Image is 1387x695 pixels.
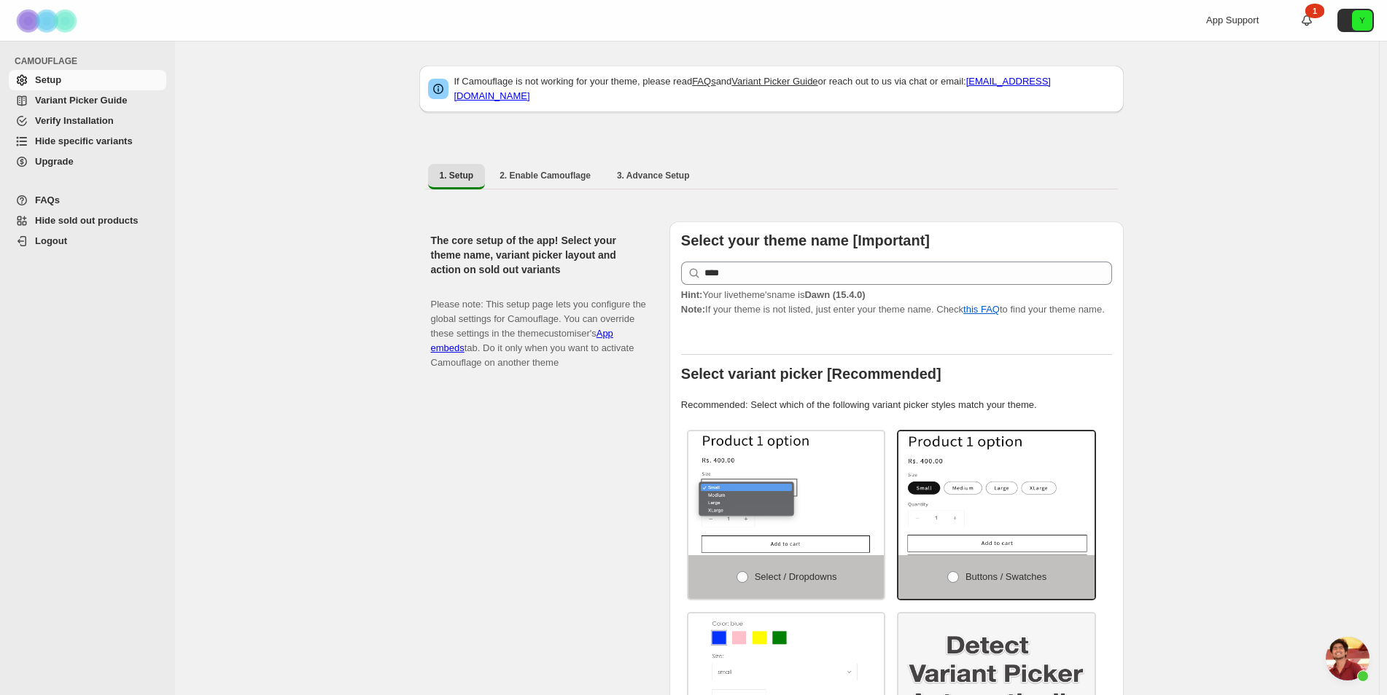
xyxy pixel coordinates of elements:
img: Buttons / Swatches [898,431,1095,555]
span: Verify Installation [35,115,114,126]
a: Logout [9,231,166,251]
a: Setup [9,70,166,90]
a: FAQs [692,76,716,87]
p: If your theme is not listed, just enter your theme name. Check to find your theme name. [681,288,1112,317]
a: FAQs [9,190,166,211]
a: Open chat [1326,637,1369,680]
span: 2. Enable Camouflage [500,170,591,181]
a: Verify Installation [9,111,166,131]
a: Hide sold out products [9,211,166,231]
a: Upgrade [9,152,166,172]
span: Avatar with initials Y [1352,10,1372,31]
img: Select / Dropdowns [688,431,885,555]
p: If Camouflage is not working for your theme, please read and or reach out to us via chat or email: [454,74,1115,103]
span: Buttons / Swatches [966,571,1046,582]
span: FAQs [35,195,60,205]
div: 1 [1305,4,1324,18]
b: Select variant picker [Recommended] [681,366,941,382]
span: Upgrade [35,156,74,167]
a: this FAQ [963,304,1000,315]
span: App Support [1206,15,1259,25]
img: Camouflage [12,1,85,41]
span: 1. Setup [440,170,474,181]
span: Logout [35,235,67,246]
button: Avatar with initials Y [1337,9,1374,32]
span: 3. Advance Setup [617,170,690,181]
span: Hide sold out products [35,215,139,226]
a: 1 [1299,13,1314,28]
p: Please note: This setup page lets you configure the global settings for Camouflage. You can overr... [431,283,646,370]
span: Variant Picker Guide [35,95,127,106]
strong: Hint: [681,289,703,300]
a: Variant Picker Guide [9,90,166,111]
a: Variant Picker Guide [731,76,817,87]
strong: Dawn (15.4.0) [804,289,865,300]
span: Select / Dropdowns [755,571,837,582]
b: Select your theme name [Important] [681,232,930,248]
span: Hide specific variants [35,136,133,146]
span: Your live theme's name is [681,289,866,300]
h2: The core setup of the app! Select your theme name, variant picker layout and action on sold out v... [431,233,646,277]
span: Setup [35,74,61,85]
span: CAMOUFLAGE [15,55,168,67]
text: Y [1359,16,1365,25]
strong: Note: [681,304,705,315]
a: Hide specific variants [9,131,166,152]
p: Recommended: Select which of the following variant picker styles match your theme. [681,398,1112,412]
